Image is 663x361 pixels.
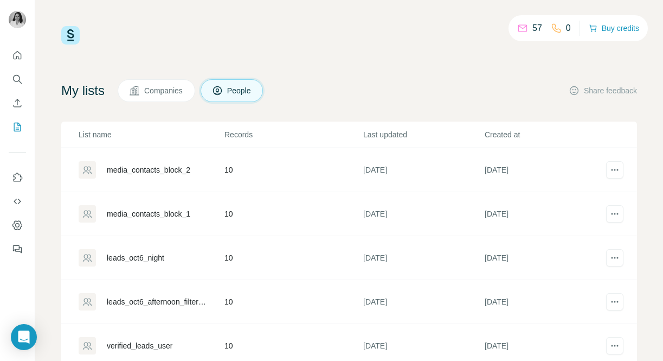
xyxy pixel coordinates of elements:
[9,192,26,211] button: Use Surfe API
[566,22,571,35] p: 0
[363,148,484,192] td: [DATE]
[569,85,637,96] button: Share feedback
[107,208,190,219] div: media_contacts_block_1
[606,161,623,179] button: actions
[363,280,484,324] td: [DATE]
[589,21,639,36] button: Buy credits
[224,236,363,280] td: 10
[606,205,623,223] button: actions
[107,340,172,351] div: verified_leads_user
[9,69,26,89] button: Search
[606,337,623,354] button: actions
[224,148,363,192] td: 10
[363,236,484,280] td: [DATE]
[9,216,26,235] button: Dashboard
[11,324,37,350] div: Open Intercom Messenger
[363,129,484,140] p: Last updated
[606,293,623,311] button: actions
[9,168,26,187] button: Use Surfe on LinkedIn
[107,252,164,263] div: leads_oct6_night
[107,296,206,307] div: leads_oct6_afternoon_filtered
[107,164,190,175] div: media_contacts_block_2
[227,85,252,96] span: People
[485,129,605,140] p: Created at
[363,192,484,236] td: [DATE]
[61,82,105,99] h4: My lists
[224,192,363,236] td: 10
[484,192,606,236] td: [DATE]
[224,280,363,324] td: 10
[484,280,606,324] td: [DATE]
[484,236,606,280] td: [DATE]
[9,11,26,28] img: Avatar
[224,129,362,140] p: Records
[144,85,184,96] span: Companies
[79,129,223,140] p: List name
[9,93,26,113] button: Enrich CSV
[532,22,542,35] p: 57
[484,148,606,192] td: [DATE]
[9,239,26,259] button: Feedback
[9,117,26,137] button: My lists
[61,26,80,45] img: Surfe Logo
[9,46,26,65] button: Quick start
[606,249,623,267] button: actions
